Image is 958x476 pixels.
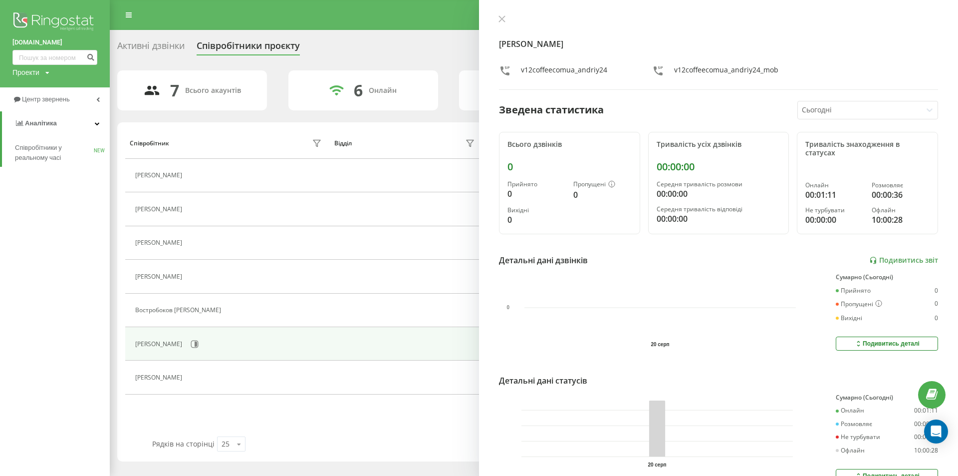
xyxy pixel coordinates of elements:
[872,182,930,189] div: Розмовляє
[12,10,97,35] img: Ringostat logo
[185,86,241,95] div: Всього акаунтів
[507,188,565,200] div: 0
[573,189,631,201] div: 0
[25,119,57,127] span: Аналiтика
[836,315,862,322] div: Вихідні
[507,161,632,173] div: 0
[354,81,363,100] div: 6
[135,307,224,314] div: Востробоков [PERSON_NAME]
[836,421,872,428] div: Розмовляє
[2,111,110,135] a: Аналiтика
[914,407,938,414] div: 00:01:11
[15,139,110,167] a: Співробітники у реальному часіNEW
[507,181,565,188] div: Прийнято
[117,40,185,56] div: Активні дзвінки
[836,300,882,308] div: Пропущені
[12,67,39,77] div: Проекти
[914,421,938,428] div: 00:00:36
[507,140,632,149] div: Всього дзвінків
[935,300,938,308] div: 0
[935,287,938,294] div: 0
[674,65,778,79] div: v12coffeecomua_andriy24_mob
[573,181,631,189] div: Пропущені
[836,447,865,454] div: Офлайн
[507,207,565,214] div: Вихідні
[869,256,938,265] a: Подивитись звіт
[836,434,880,441] div: Не турбувати
[507,214,565,226] div: 0
[135,341,185,348] div: [PERSON_NAME]
[805,207,863,214] div: Не турбувати
[521,65,607,79] div: v12coffeecomua_andriy24
[836,394,938,401] div: Сумарно (Сьогодні)
[506,305,509,311] text: 0
[135,239,185,246] div: [PERSON_NAME]
[648,462,666,468] text: 20 серп
[836,274,938,281] div: Сумарно (Сьогодні)
[657,161,781,173] div: 00:00:00
[135,172,185,179] div: [PERSON_NAME]
[836,287,871,294] div: Прийнято
[499,102,604,117] div: Зведена статистика
[152,439,215,449] span: Рядків на сторінці
[170,81,179,100] div: 7
[657,181,781,188] div: Середня тривалість розмови
[369,86,397,95] div: Онлайн
[499,254,588,266] div: Детальні дані дзвінків
[197,40,300,56] div: Співробітники проєкту
[805,189,863,201] div: 00:01:11
[135,206,185,213] div: [PERSON_NAME]
[854,340,920,348] div: Подивитись деталі
[130,140,169,147] div: Співробітник
[499,375,587,387] div: Детальні дані статусів
[222,439,230,449] div: 25
[657,206,781,213] div: Середня тривалість відповіді
[22,95,70,103] span: Центр звернень
[135,374,185,381] div: [PERSON_NAME]
[499,38,938,50] h4: [PERSON_NAME]
[836,337,938,351] button: Подивитись деталі
[334,140,352,147] div: Відділ
[657,213,781,225] div: 00:00:00
[914,447,938,454] div: 10:00:28
[872,214,930,226] div: 10:00:28
[135,273,185,280] div: [PERSON_NAME]
[651,342,669,347] text: 20 серп
[12,50,97,65] input: Пошук за номером
[924,420,948,444] div: Open Intercom Messenger
[12,37,97,47] a: [DOMAIN_NAME]
[805,214,863,226] div: 00:00:00
[872,207,930,214] div: Офлайн
[872,189,930,201] div: 00:00:36
[836,407,864,414] div: Онлайн
[914,434,938,441] div: 00:00:00
[935,315,938,322] div: 0
[805,140,930,157] div: Тривалість знаходження в статусах
[15,143,94,163] span: Співробітники у реальному часі
[657,140,781,149] div: Тривалість усіх дзвінків
[657,188,781,200] div: 00:00:00
[805,182,863,189] div: Онлайн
